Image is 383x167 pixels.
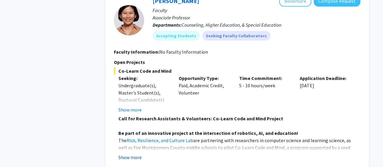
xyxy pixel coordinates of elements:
strong: Call for Research Assistants & Volunteers: Co-Learn Code and Mind Project [118,115,283,122]
p: Application Deadline: [300,75,351,82]
p: Time Commitment: [239,75,291,82]
mat-chip: Seeking Faculty Collaborators [202,31,270,41]
mat-chip: Accepting Students [153,31,200,41]
p: Seeking: [118,75,170,82]
iframe: Chat [5,140,26,162]
div: Paid, Academic Credit, Volunteer [174,75,235,113]
span: No Faculty Information [159,49,208,55]
button: Show more [118,154,142,161]
button: Show more [118,106,142,113]
span: Co-Learn Code and Mind [114,67,360,75]
b: Departments: [153,22,182,28]
a: Risk, Resilience, and Culture Lab [127,137,193,143]
p: Associate Professor [153,14,360,21]
p: Faculty [153,7,360,14]
p: Opportunity Type: [179,75,230,82]
div: Undergraduate(s), Master's Student(s), Doctoral Candidate(s) (PhD, MD, DMD, PharmD, etc.) [118,82,170,118]
b: Faculty Information: [114,49,159,55]
div: 5 - 10 hours/week [235,75,295,113]
strong: Be part of an innovative project at the intersection of robotics, AI, and education! [118,130,298,136]
div: [DATE] [295,75,356,113]
span: are partnering with researchers in computer science and learning science, as well as five Montgom... [118,137,351,158]
span: Counseling, Higher Education, & Special Education [182,22,281,28]
p: Open Projects [114,58,360,66]
span: The [118,137,127,143]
